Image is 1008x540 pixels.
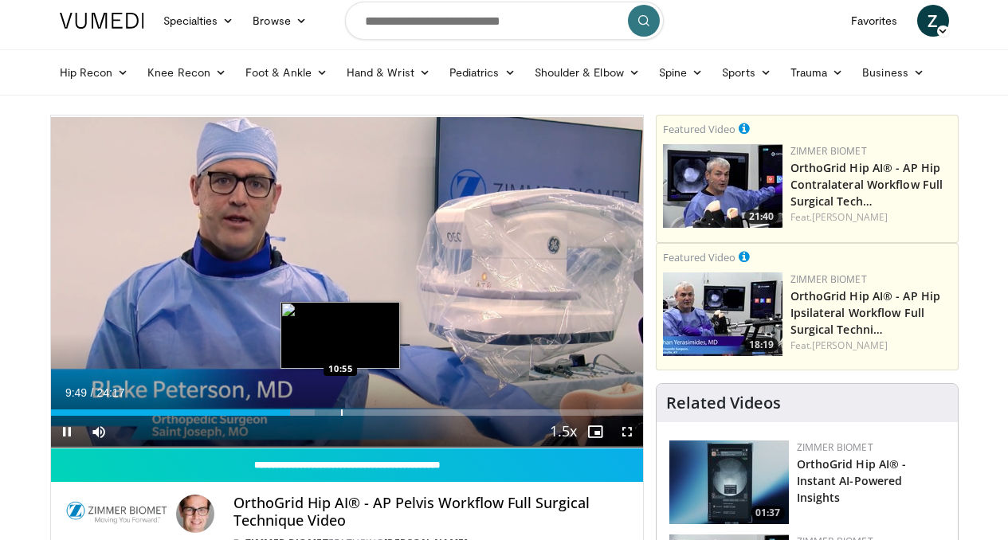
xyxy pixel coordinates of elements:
[669,440,789,524] img: 51d03d7b-a4ba-45b7-9f92-2bfbd1feacc3.150x105_q85_crop-smart_upscale.jpg
[65,386,87,399] span: 9:49
[797,456,907,505] a: OrthoGrid Hip AI® - Instant AI-Powered Insights
[663,144,782,228] img: 96a9cbbb-25ee-4404-ab87-b32d60616ad7.150x105_q85_crop-smart_upscale.jpg
[64,495,170,533] img: Zimmer Biomet
[83,416,115,448] button: Mute
[96,386,124,399] span: 24:17
[611,416,643,448] button: Fullscreen
[91,386,94,399] span: /
[337,57,440,88] a: Hand & Wrist
[525,57,649,88] a: Shoulder & Elbow
[744,209,779,224] span: 21:40
[51,115,643,448] video-js: Video Player
[841,5,908,37] a: Favorites
[669,440,789,524] a: 01:37
[138,57,236,88] a: Knee Recon
[812,338,888,352] a: [PERSON_NAME]
[790,210,951,225] div: Feat.
[176,495,214,533] img: Avatar
[744,338,779,352] span: 18:19
[663,122,735,136] small: Featured Video
[751,506,785,520] span: 01:37
[663,144,782,228] a: 21:40
[233,495,630,529] h4: OrthoGrid Hip AI® - AP Pelvis Workflow Full Surgical Technique Video
[790,338,951,353] div: Feat.
[790,144,867,158] a: Zimmer Biomet
[243,5,316,37] a: Browse
[790,288,941,337] a: OrthoGrid Hip AI® - AP Hip Ipsilateral Workflow Full Surgical Techni…
[853,57,934,88] a: Business
[51,416,83,448] button: Pause
[154,5,244,37] a: Specialties
[790,160,943,209] a: OrthoGrid Hip AI® - AP Hip Contralateral Workflow Full Surgical Tech…
[917,5,949,37] a: Z
[345,2,664,40] input: Search topics, interventions
[663,250,735,264] small: Featured Video
[547,416,579,448] button: Playback Rate
[236,57,337,88] a: Foot & Ankle
[649,57,712,88] a: Spine
[51,409,643,416] div: Progress Bar
[712,57,781,88] a: Sports
[579,416,611,448] button: Enable picture-in-picture mode
[781,57,853,88] a: Trauma
[60,13,144,29] img: VuMedi Logo
[663,272,782,356] a: 18:19
[666,393,781,413] h4: Related Videos
[663,272,782,356] img: 503c3a3d-ad76-4115-a5ba-16c0230cde33.150x105_q85_crop-smart_upscale.jpg
[440,57,525,88] a: Pediatrics
[812,210,888,224] a: [PERSON_NAME]
[50,57,139,88] a: Hip Recon
[280,302,400,369] img: image.jpeg
[790,272,867,286] a: Zimmer Biomet
[797,440,873,454] a: Zimmer Biomet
